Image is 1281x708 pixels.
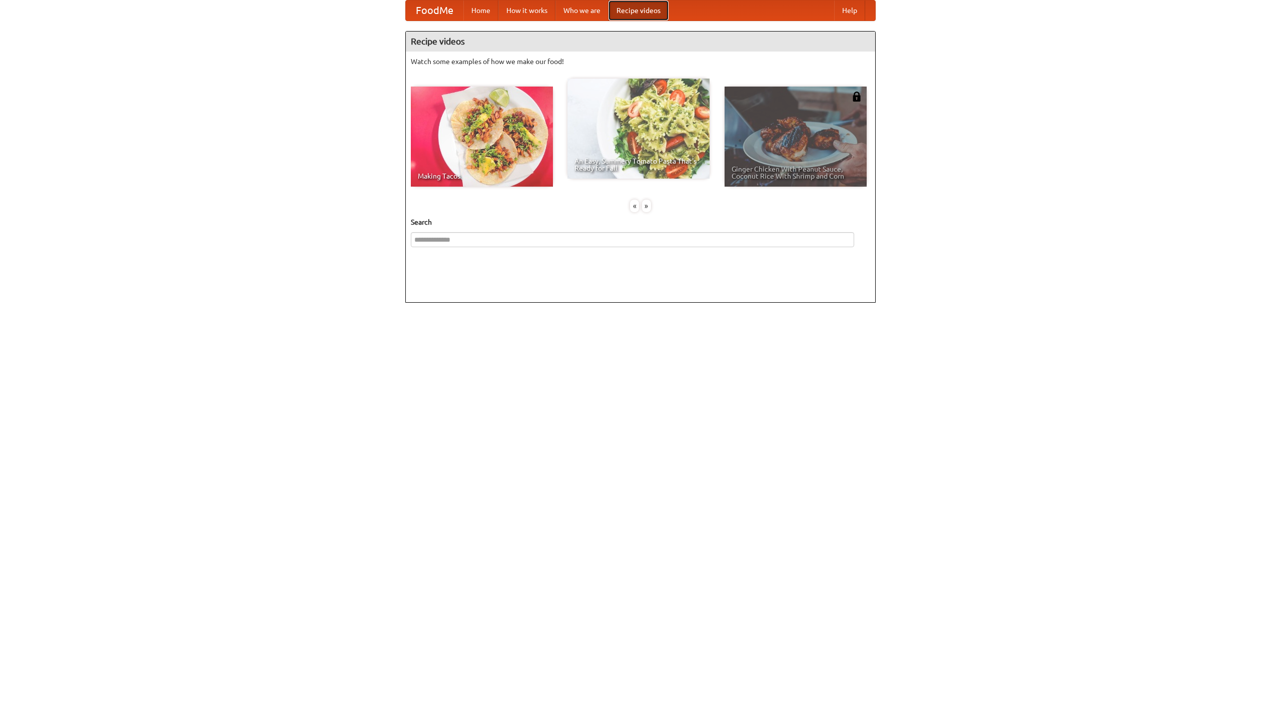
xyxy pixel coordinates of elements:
p: Watch some examples of how we make our food! [411,57,870,67]
div: » [642,200,651,212]
a: Help [834,1,865,21]
a: How it works [498,1,555,21]
a: Who we are [555,1,608,21]
span: An Easy, Summery Tomato Pasta That's Ready for Fall [574,158,703,172]
a: Home [463,1,498,21]
div: « [630,200,639,212]
img: 483408.png [852,92,862,102]
a: Making Tacos [411,87,553,187]
h5: Search [411,217,870,227]
a: FoodMe [406,1,463,21]
a: An Easy, Summery Tomato Pasta That's Ready for Fall [567,79,710,179]
span: Making Tacos [418,173,546,180]
a: Recipe videos [608,1,669,21]
h4: Recipe videos [406,32,875,52]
